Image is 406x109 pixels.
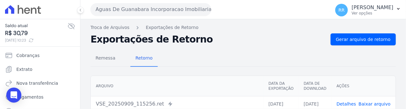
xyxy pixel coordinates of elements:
[332,76,396,96] th: Ações
[91,3,211,16] button: Aguas De Guanabara Incorporacao Imobiliaria SPE LTDA
[16,94,43,100] span: Pagamentos
[91,76,263,96] th: Arquivo
[337,101,356,106] a: Detalhes
[130,50,158,67] a: Retorno
[352,4,393,11] p: [PERSON_NAME]
[5,29,68,37] span: R$ 30,79
[91,24,396,31] nav: Breadcrumb
[91,24,129,31] a: Troca de Arquivos
[330,1,406,19] button: RR [PERSON_NAME] Ver opções
[338,8,344,12] span: RR
[91,35,326,44] h2: Exportações de Retorno
[3,77,78,89] a: Nova transferência
[16,66,32,72] span: Extrato
[146,24,199,31] a: Exportações de Retorno
[16,52,40,59] span: Cobranças
[96,100,258,108] div: VSE_20250909_115256.ret
[331,33,396,45] a: Gerar arquivo de retorno
[299,76,332,96] th: Data de Download
[5,22,68,29] span: Saldo atual
[352,11,393,16] p: Ver opções
[16,80,58,86] span: Nova transferência
[92,52,119,64] span: Remessa
[5,37,68,43] span: [DATE] 10:23
[359,101,391,106] a: Baixar arquivo
[91,50,120,67] a: Remessa
[132,52,156,64] span: Retorno
[336,36,391,43] span: Gerar arquivo de retorno
[3,63,78,76] a: Extrato
[3,49,78,62] a: Cobranças
[263,76,299,96] th: Data da Exportação
[3,91,78,103] a: Pagamentos
[6,88,21,103] div: Open Intercom Messenger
